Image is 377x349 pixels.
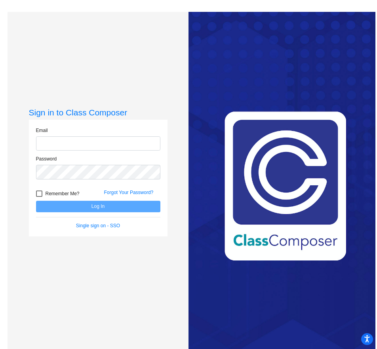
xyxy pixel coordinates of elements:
label: Email [36,127,48,134]
label: Password [36,155,57,162]
button: Log In [36,201,160,212]
a: Single sign on - SSO [76,223,120,228]
span: Remember Me? [46,189,80,198]
h3: Sign in to Class Composer [29,108,168,117]
a: Forgot Your Password? [104,190,154,195]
